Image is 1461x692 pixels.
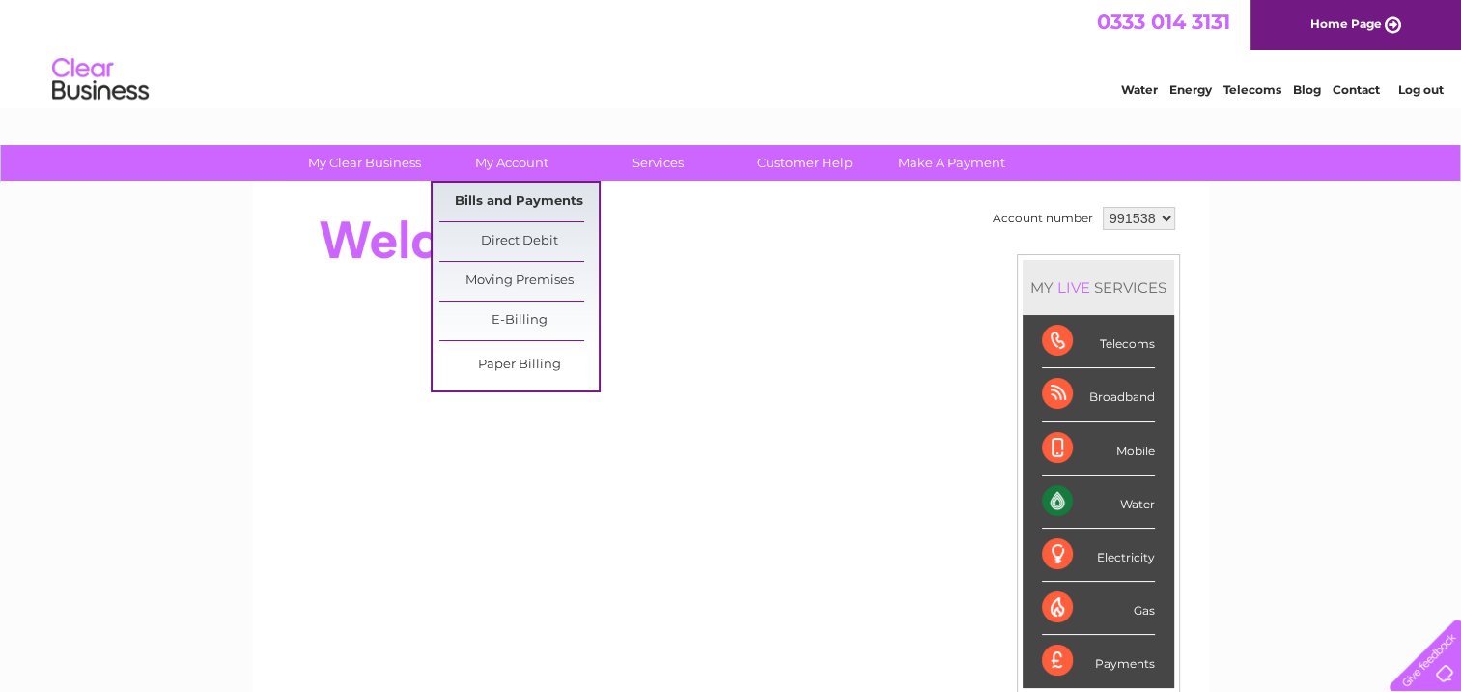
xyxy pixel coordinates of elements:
a: Water [1121,82,1158,97]
a: 0333 014 3131 [1097,10,1230,34]
div: Water [1042,476,1155,529]
a: My Account [432,145,591,181]
div: Broadband [1042,368,1155,421]
img: logo.png [51,50,150,109]
a: Paper Billing [439,346,599,385]
a: Direct Debit [439,222,599,261]
a: Moving Premises [439,262,599,301]
div: Electricity [1042,529,1155,582]
a: Customer Help [725,145,885,181]
div: LIVE [1054,278,1094,297]
a: Telecoms [1223,82,1281,97]
a: Make A Payment [872,145,1031,181]
a: Contact [1333,82,1380,97]
a: Energy [1169,82,1212,97]
a: My Clear Business [285,145,444,181]
div: Payments [1042,635,1155,687]
a: Log out [1397,82,1443,97]
div: Gas [1042,582,1155,635]
div: Clear Business is a trading name of Verastar Limited (registered in [GEOGRAPHIC_DATA] No. 3667643... [275,11,1188,94]
div: Telecoms [1042,315,1155,368]
td: Account number [988,202,1098,235]
div: Mobile [1042,422,1155,476]
a: E-Billing [439,302,599,340]
a: Blog [1293,82,1321,97]
a: Services [578,145,738,181]
a: Bills and Payments [439,183,599,221]
div: MY SERVICES [1023,260,1174,315]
